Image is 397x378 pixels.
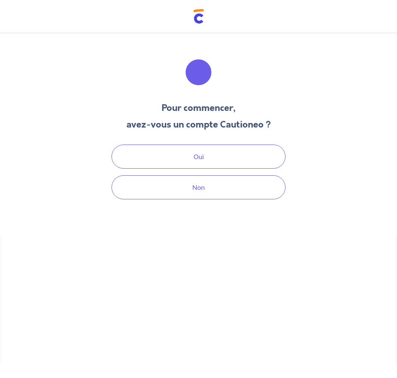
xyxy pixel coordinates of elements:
h3: avez-vous un compte Cautioneo ? [126,118,271,131]
img: Cautioneo [194,9,204,24]
button: Non [111,175,286,199]
button: Oui [111,145,286,169]
img: illu_welcome.svg [176,50,221,95]
h3: Pour commencer, [126,101,271,115]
